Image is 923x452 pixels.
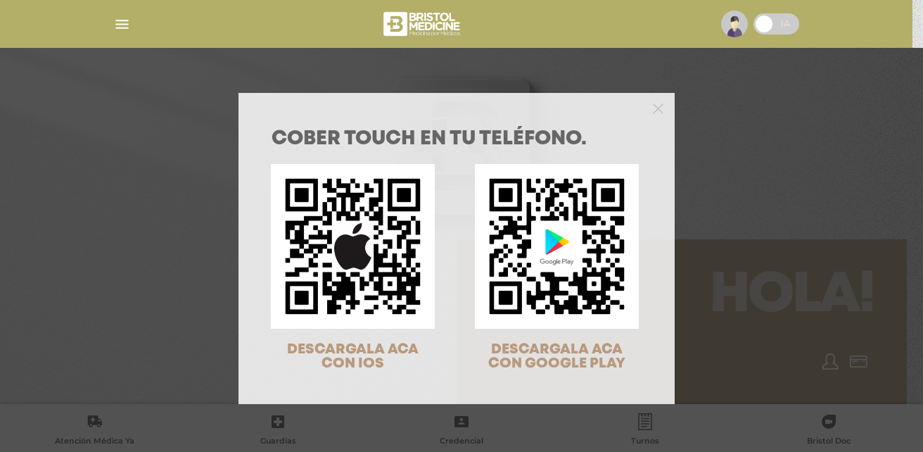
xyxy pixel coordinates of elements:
[488,343,625,370] span: DESCARGALA ACA CON GOOGLE PLAY
[272,130,642,149] h1: COBER TOUCH en tu teléfono.
[475,164,639,328] img: qr-code
[653,101,663,114] button: Close
[287,343,419,370] span: DESCARGALA ACA CON IOS
[271,164,435,328] img: qr-code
